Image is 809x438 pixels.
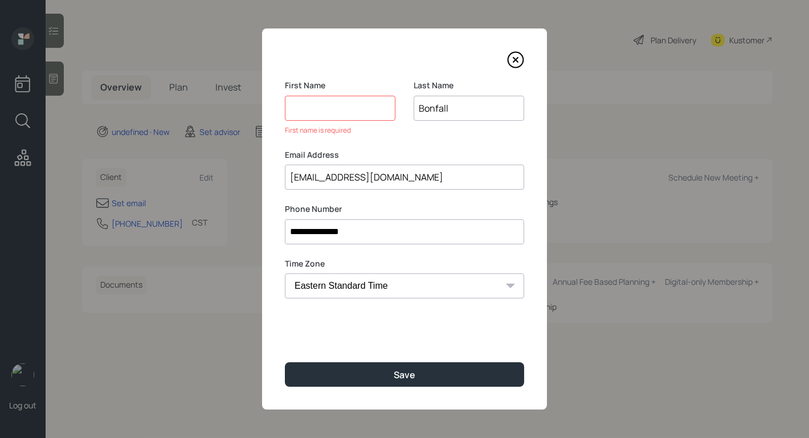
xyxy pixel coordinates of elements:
[285,362,524,387] button: Save
[285,258,524,269] label: Time Zone
[285,149,524,161] label: Email Address
[285,203,524,215] label: Phone Number
[414,80,524,91] label: Last Name
[285,125,395,136] div: First name is required
[285,80,395,91] label: First Name
[394,369,415,381] div: Save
